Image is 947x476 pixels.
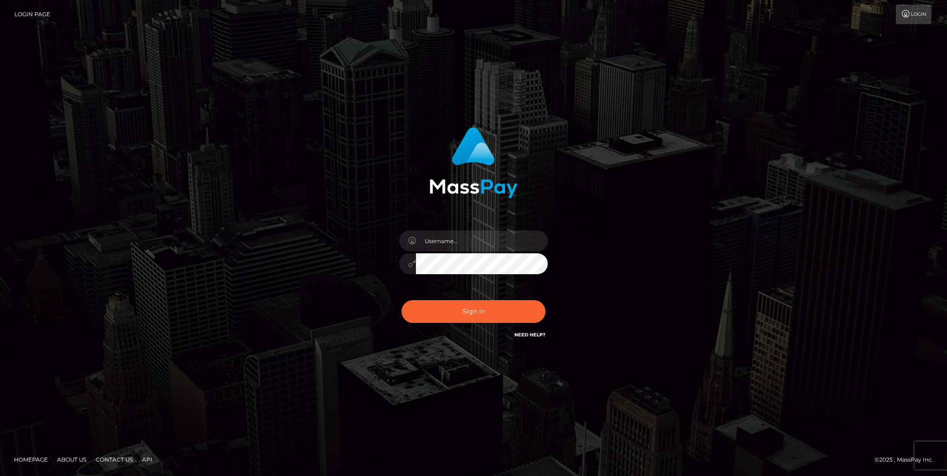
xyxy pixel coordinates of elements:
[429,127,518,198] img: MassPay Login
[875,455,940,465] div: © 2025 , MassPay Inc.
[10,452,52,467] a: Homepage
[402,300,545,323] button: Sign in
[896,5,931,24] a: Login
[53,452,90,467] a: About Us
[416,231,548,251] input: Username...
[14,5,50,24] a: Login Page
[138,452,156,467] a: API
[514,332,545,338] a: Need Help?
[92,452,136,467] a: Contact Us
